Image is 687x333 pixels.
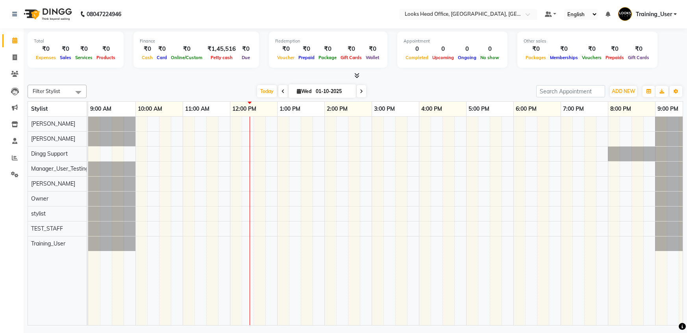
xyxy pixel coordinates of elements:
a: 9:00 AM [88,103,113,115]
span: Ongoing [456,55,478,60]
span: Vouchers [580,55,604,60]
span: Dingg Support [31,150,68,157]
div: ₹0 [339,45,364,54]
a: 10:00 AM [136,103,164,115]
a: 5:00 PM [467,103,491,115]
a: 8:00 PM [608,103,633,115]
span: [PERSON_NAME] [31,180,75,187]
div: ₹0 [580,45,604,54]
div: 0 [404,45,430,54]
span: Gift Cards [626,55,651,60]
span: Training_User [636,10,672,19]
span: Cash [140,55,155,60]
img: logo [20,3,74,25]
a: 3:00 PM [372,103,397,115]
div: Redemption [275,38,381,45]
div: ₹0 [524,45,548,54]
span: Services [73,55,94,60]
span: ADD NEW [612,88,635,94]
div: ₹1,45,516 [204,45,239,54]
span: Training_User [31,240,65,247]
span: stylist [31,210,46,217]
span: Today [257,85,277,97]
div: ₹0 [140,45,155,54]
span: [PERSON_NAME] [31,135,75,142]
div: Appointment [404,38,501,45]
div: ₹0 [604,45,626,54]
b: 08047224946 [87,3,121,25]
span: No show [478,55,501,60]
div: Finance [140,38,253,45]
span: Petty cash [209,55,235,60]
a: 1:00 PM [278,103,302,115]
div: ₹0 [73,45,94,54]
span: Card [155,55,169,60]
span: Package [317,55,339,60]
div: ₹0 [155,45,169,54]
div: ₹0 [548,45,580,54]
span: Prepaids [604,55,626,60]
div: Total [34,38,117,45]
button: ADD NEW [610,86,637,97]
a: 11:00 AM [183,103,211,115]
a: 7:00 PM [561,103,586,115]
span: Memberships [548,55,580,60]
div: ₹0 [317,45,339,54]
span: Stylist [31,105,48,112]
span: Manager_User_Testing [31,165,89,172]
span: Upcoming [430,55,456,60]
a: 4:00 PM [419,103,444,115]
span: Filter Stylist [33,88,60,94]
div: ₹0 [94,45,117,54]
div: ₹0 [169,45,204,54]
span: Completed [404,55,430,60]
div: Other sales [524,38,651,45]
span: Packages [524,55,548,60]
span: Wed [295,88,313,94]
span: Owner [31,195,48,202]
div: ₹0 [626,45,651,54]
span: Gift Cards [339,55,364,60]
input: 2025-10-01 [313,86,353,97]
span: Expenses [34,55,58,60]
div: 0 [430,45,456,54]
div: ₹0 [239,45,253,54]
div: ₹0 [275,45,296,54]
div: ₹0 [364,45,381,54]
img: Training_User [618,7,632,21]
span: TEST_STAFF [31,225,63,232]
a: 6:00 PM [514,103,539,115]
a: 2:00 PM [325,103,350,115]
div: ₹0 [296,45,317,54]
span: Due [240,55,252,60]
div: 0 [456,45,478,54]
span: Products [94,55,117,60]
span: [PERSON_NAME] [31,120,75,127]
input: Search Appointment [536,85,605,97]
div: 0 [478,45,501,54]
span: Prepaid [296,55,317,60]
a: 12:00 PM [230,103,258,115]
div: ₹0 [34,45,58,54]
span: Sales [58,55,73,60]
span: Wallet [364,55,381,60]
span: Online/Custom [169,55,204,60]
a: 9:00 PM [656,103,680,115]
div: ₹0 [58,45,73,54]
span: Voucher [275,55,296,60]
